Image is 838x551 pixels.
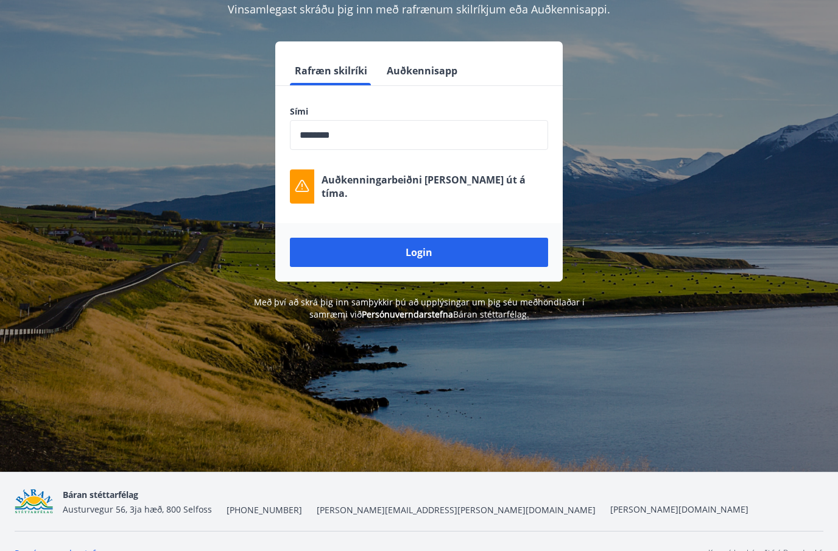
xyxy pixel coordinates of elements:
span: [PERSON_NAME][EMAIL_ADDRESS][PERSON_NAME][DOMAIN_NAME] [317,504,596,516]
button: Login [290,238,548,267]
button: Auðkennisapp [382,56,462,85]
a: [PERSON_NAME][DOMAIN_NAME] [610,503,748,515]
label: Sími [290,105,548,118]
span: [PHONE_NUMBER] [227,504,302,516]
span: Báran stéttarfélag [63,489,138,500]
span: Með því að skrá þig inn samþykkir þú að upplýsingar um þig séu meðhöndlaðar í samræmi við Báran s... [254,296,585,320]
img: Bz2lGXKH3FXEIQKvoQ8VL0Fr0uCiWgfgA3I6fSs8.png [15,489,53,515]
span: Vinsamlegast skráðu þig inn með rafrænum skilríkjum eða Auðkennisappi. [228,2,610,16]
a: Persónuverndarstefna [362,308,453,320]
button: Rafræn skilríki [290,56,372,85]
span: Austurvegur 56, 3ja hæð, 800 Selfoss [63,503,212,515]
p: Auðkenningarbeiðni [PERSON_NAME] út á tíma. [322,173,548,200]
